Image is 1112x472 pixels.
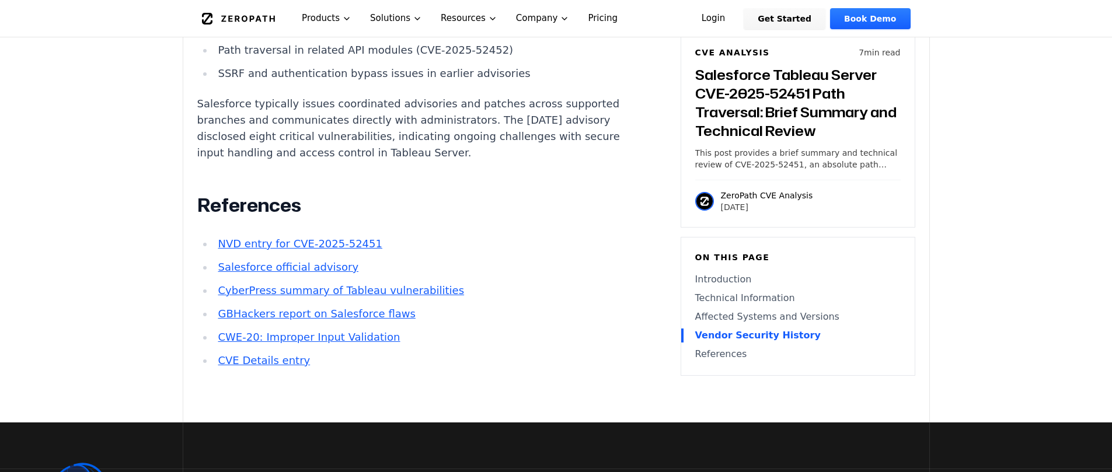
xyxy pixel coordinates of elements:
[721,190,813,201] p: ZeroPath CVE Analysis
[744,8,825,29] a: Get Started
[218,237,382,250] a: NVD entry for CVE-2025-52451
[214,42,632,58] li: Path traversal in related API modules (CVE-2025-52452)
[830,8,910,29] a: Book Demo
[695,291,901,305] a: Technical Information
[859,47,900,58] p: 7 min read
[695,65,901,140] h3: Salesforce Tableau Server CVE-2025-52451 Path Traversal: Brief Summary and Technical Review
[695,272,901,286] a: Introduction
[695,310,901,324] a: Affected Systems and Versions
[218,284,464,296] a: CyberPress summary of Tableau vulnerabilities
[214,65,632,82] li: SSRF and authentication bypass issues in earlier advisories
[721,201,813,213] p: [DATE]
[695,328,901,342] a: Vendor Security History
[218,307,415,320] a: GBHackers report on Salesforce flaws
[197,194,632,217] h2: References
[695,147,901,170] p: This post provides a brief summary and technical review of CVE-2025-52451, an absolute path trave...
[695,47,770,58] h6: CVE Analysis
[218,354,310,366] a: CVE Details entry
[695,251,901,263] h6: On this page
[688,8,740,29] a: Login
[218,331,400,343] a: CWE-20: Improper Input Validation
[695,192,714,211] img: ZeroPath CVE Analysis
[197,96,632,161] p: Salesforce typically issues coordinated advisories and patches across supported branches and comm...
[695,347,901,361] a: References
[218,261,358,273] a: Salesforce official advisory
